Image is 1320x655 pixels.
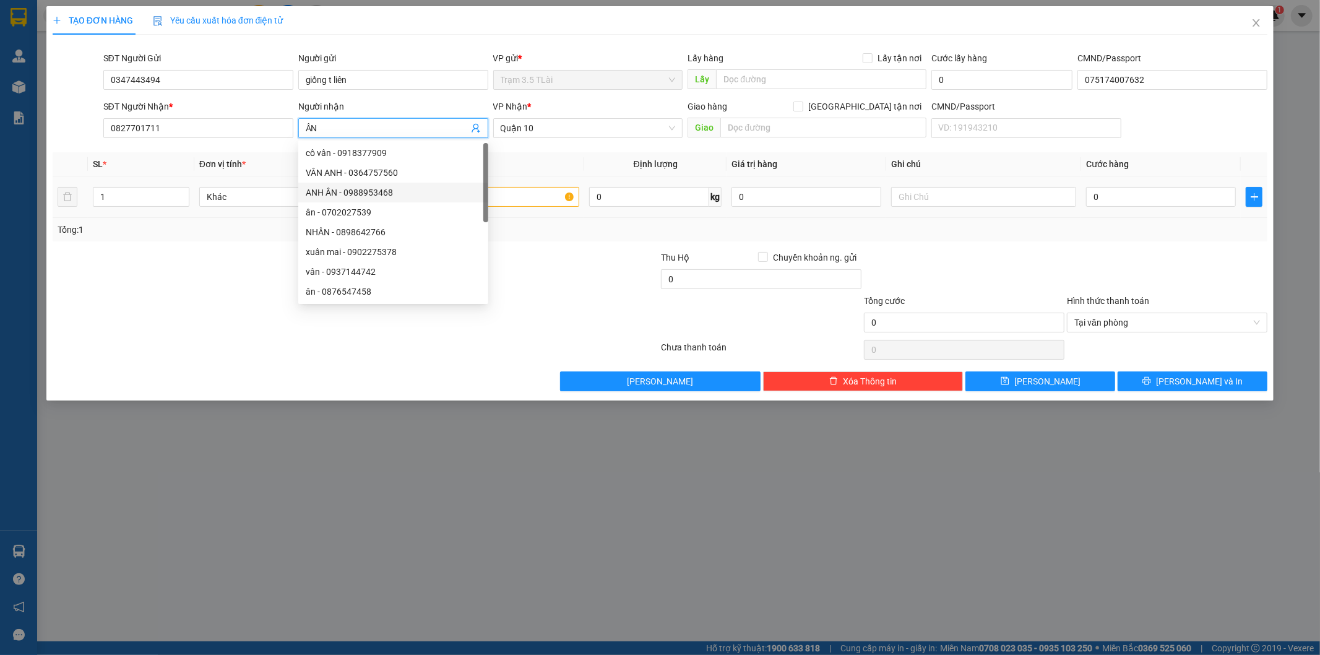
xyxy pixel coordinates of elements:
span: Chuyển khoản ng. gửi [768,251,861,264]
span: [PERSON_NAME] [627,375,693,388]
div: cô vân - 0918377909 [306,146,481,160]
span: close [1251,18,1261,28]
div: hiền [108,40,186,55]
span: Yêu cầu xuất hóa đơn điện tử [153,15,283,25]
span: Trạm 3.5 TLài [501,71,676,89]
div: Người gửi [298,51,488,65]
div: ân - 0702027539 [298,202,488,222]
span: SL [93,159,103,169]
span: Quận 10 [501,119,676,137]
div: VÂN ANH - 0364757560 [298,163,488,183]
div: xuân mai - 0902275378 [306,245,481,259]
span: Cước hàng [1086,159,1129,169]
div: Trạm 3.5 TLài [11,11,100,40]
div: CMND/Passport [931,100,1121,113]
th: Ghi chú [886,152,1081,176]
span: Xóa Thông tin [843,375,897,388]
div: ân - 0876547458 [306,285,481,298]
div: NHÂN - 0898642766 [306,225,481,239]
div: 075163004914 [11,72,100,87]
span: Đơn vị tính [199,159,246,169]
span: Định lượng [634,159,678,169]
span: Tổng cước [864,296,905,306]
span: Giao [688,118,720,137]
img: icon [153,16,163,26]
span: TẠO ĐƠN HÀNG [53,15,133,25]
span: printer [1142,376,1151,386]
button: Close [1239,6,1274,41]
div: Tổng: 1 [58,223,509,236]
div: NHÂN - 0898642766 [298,222,488,242]
div: vân - 0937144742 [306,265,481,279]
div: VÂN ANH - 0364757560 [306,166,481,180]
div: ân - 0702027539 [306,206,481,219]
input: Dọc đường [720,118,926,137]
div: vân - 0937144742 [298,262,488,282]
div: ân - 0876547458 [298,282,488,301]
span: Lấy hàng [688,53,723,63]
input: Dọc đường [716,69,926,89]
input: 0 [731,187,881,207]
div: xuân mai - 0902275378 [298,242,488,262]
span: kg [709,187,722,207]
button: deleteXóa Thông tin [763,371,964,391]
div: cô vân - 0918377909 [298,143,488,163]
button: plus [1246,187,1262,207]
div: Chưa thanh toán [660,341,863,362]
span: VP Nhận [493,102,528,111]
span: delete [829,376,838,386]
div: SĐT Người Gửi [103,51,293,65]
span: user-add [471,123,481,133]
span: Nhận: [108,12,138,25]
span: Giá trị hàng [731,159,777,169]
span: plus [1246,192,1262,202]
span: Khác [207,188,377,206]
span: [GEOGRAPHIC_DATA] tận nơi [803,100,926,113]
button: [PERSON_NAME] [560,371,761,391]
span: Lấy [688,69,716,89]
span: [PERSON_NAME] [1014,375,1081,388]
div: SĐT Người Nhận [103,100,293,113]
span: plus [53,16,61,25]
input: Cước lấy hàng [931,70,1072,90]
span: Tại văn phòng [1074,313,1260,332]
span: Lấy tận nơi [873,51,926,65]
div: Người nhận [298,100,488,113]
div: CMND/Passport [1077,51,1267,65]
span: save [1001,376,1009,386]
div: hà [11,40,100,55]
label: Hình thức thanh toán [1067,296,1149,306]
input: Ghi Chú [891,187,1076,207]
div: Quận 10 [108,11,186,40]
button: delete [58,187,77,207]
label: Cước lấy hàng [931,53,987,63]
button: save[PERSON_NAME] [965,371,1115,391]
div: ANH ÂN - 0988953468 [298,183,488,202]
div: VP gửi [493,51,683,65]
span: [PERSON_NAME] và In [1156,375,1243,388]
span: Giao hàng [688,102,727,111]
span: Thu Hộ [661,253,689,262]
span: Gửi: [11,12,30,25]
button: printer[PERSON_NAME] và In [1118,371,1267,391]
div: ANH ÂN - 0988953468 [306,186,481,199]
